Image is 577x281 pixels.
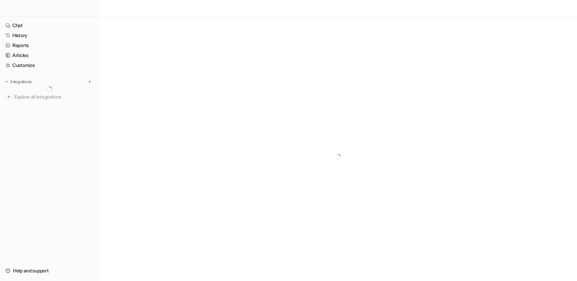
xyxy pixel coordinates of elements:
button: Integrations [3,78,34,85]
a: Explore all integrations [3,92,96,102]
a: History [3,31,96,40]
a: Chat [3,21,96,30]
a: Articles [3,50,96,60]
p: Integrations [10,79,32,85]
img: expand menu [4,79,9,84]
img: menu_add.svg [87,79,92,84]
img: explore all integrations [5,93,12,100]
span: Explore all integrations [14,91,93,102]
a: Customize [3,60,96,70]
a: Help and support [3,266,96,276]
a: Reports [3,41,96,50]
